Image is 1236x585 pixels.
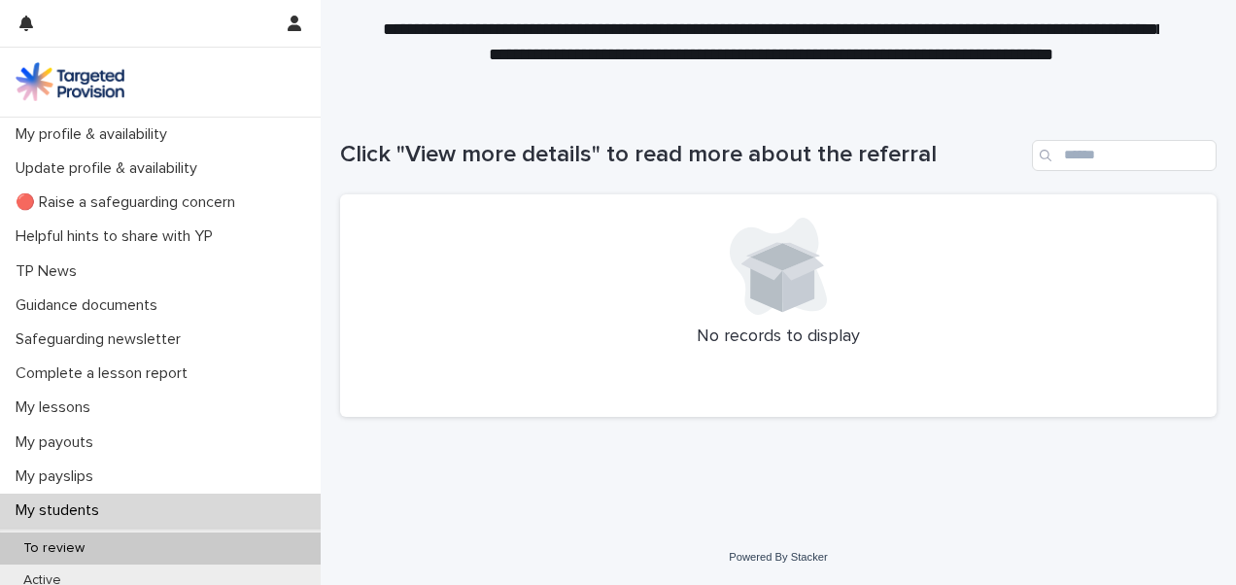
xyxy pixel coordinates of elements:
[8,501,115,520] p: My students
[8,296,173,315] p: Guidance documents
[8,227,228,246] p: Helpful hints to share with YP
[8,125,183,144] p: My profile & availability
[8,433,109,452] p: My payouts
[8,398,106,417] p: My lessons
[8,330,196,349] p: Safeguarding newsletter
[8,364,203,383] p: Complete a lesson report
[363,327,1193,348] p: No records to display
[8,467,109,486] p: My payslips
[340,141,1024,169] h1: Click "View more details" to read more about the referral
[8,262,92,281] p: TP News
[8,159,213,178] p: Update profile & availability
[8,193,251,212] p: 🔴 Raise a safeguarding concern
[8,540,100,557] p: To review
[1032,140,1217,171] input: Search
[16,62,124,101] img: M5nRWzHhSzIhMunXDL62
[729,551,827,563] a: Powered By Stacker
